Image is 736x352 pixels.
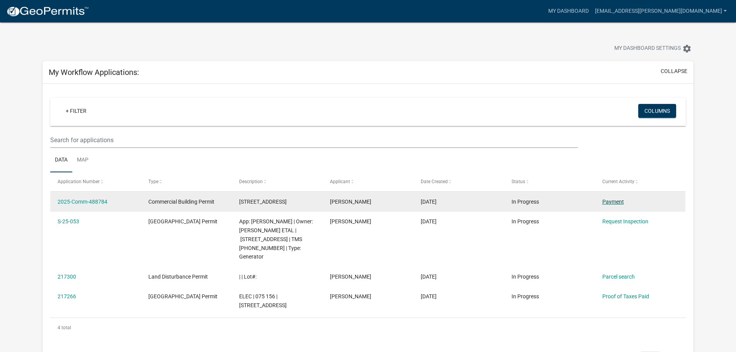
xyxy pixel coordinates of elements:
span: Land Disturbance Permit [148,274,208,280]
span: In Progress [512,218,539,224]
span: Ayla Holthaus [330,293,371,299]
button: Columns [638,104,676,118]
span: Commercial Building Permit [148,199,214,205]
a: Map [72,148,93,173]
a: [EMAIL_ADDRESS][PERSON_NAME][DOMAIN_NAME] [592,4,730,19]
span: My Dashboard Settings [614,44,681,53]
input: Search for applications [50,132,578,148]
a: Payment [602,199,624,205]
a: + Filter [59,104,93,118]
datatable-header-cell: Type [141,172,232,191]
h5: My Workflow Applications: [49,68,139,77]
span: In Progress [512,199,539,205]
span: Lumpkin County Building Permit [148,293,218,299]
a: Request Inspection [602,218,648,224]
span: App: Ayla Holthaus | Owner: RANKIN LESLIE C JR ETAL | 5838 FRONTAGE RD W | TMS 087-00-04-001 | Ty... [239,218,313,260]
div: collapse [42,84,694,345]
span: Description [239,179,263,184]
div: 4 total [50,318,686,337]
span: In Progress [512,293,539,299]
a: 2025-Comm-488784 [58,199,107,205]
span: 10/06/2025 [421,199,437,205]
span: Application Number [58,179,100,184]
a: 217300 [58,274,76,280]
span: Ayla Holthaus [330,218,371,224]
span: 01/31/2024 [421,274,437,280]
i: settings [682,44,692,53]
datatable-header-cell: Status [504,172,595,191]
span: Ayla Holthaus [330,199,371,205]
span: Applicant [330,179,350,184]
datatable-header-cell: Application Number [50,172,141,191]
span: Type [148,179,158,184]
span: In Progress [512,274,539,280]
datatable-header-cell: Current Activity [595,172,685,191]
span: Jasper County Building Permit [148,218,218,224]
a: Parcel search [602,274,635,280]
span: 01/10/2025 [421,218,437,224]
a: Proof of Taxes Paid [602,293,649,299]
datatable-header-cell: Description [232,172,323,191]
a: Data [50,148,72,173]
span: Status [512,179,525,184]
span: ELEC | 075 156 | 7255 HIGHWAY 19 NORTH [239,293,287,308]
a: S-25-053 [58,218,79,224]
span: 1770 GA HWY 42 S [239,199,287,205]
button: My Dashboard Settingssettings [608,41,698,56]
a: 217266 [58,293,76,299]
span: | | Lot#: [239,274,257,280]
button: collapse [661,67,687,75]
span: Ayla Holthaus [330,274,371,280]
span: Date Created [421,179,448,184]
a: My Dashboard [545,4,592,19]
span: Current Activity [602,179,634,184]
span: 01/31/2024 [421,293,437,299]
datatable-header-cell: Applicant [323,172,413,191]
datatable-header-cell: Date Created [413,172,504,191]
